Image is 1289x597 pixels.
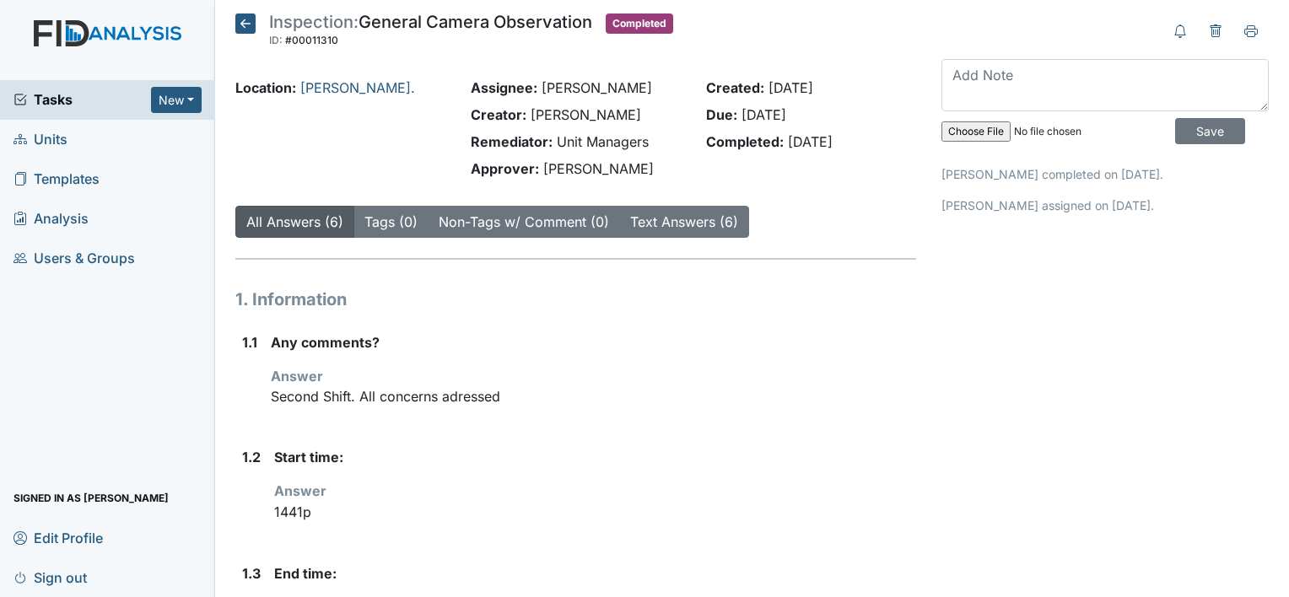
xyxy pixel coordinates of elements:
label: 1.3 [242,563,261,584]
a: Tasks [13,89,151,110]
strong: Remediator: [471,133,553,150]
button: Text Answers (6) [619,206,749,238]
button: All Answers (6) [235,206,354,238]
strong: Creator: [471,106,526,123]
strong: Due: [706,106,737,123]
span: Users & Groups [13,245,135,272]
button: Non-Tags w/ Comment (0) [428,206,620,238]
p: Second Shift. All concerns adressed [271,386,916,406]
input: Save [1175,118,1245,144]
strong: Approver: [471,160,539,177]
label: End time: [274,563,337,584]
div: General Camera Observation [269,13,592,51]
label: Start time: [274,447,343,467]
a: Non-Tags w/ Comment (0) [439,213,609,230]
a: Tags (0) [364,213,418,230]
span: Inspection: [269,12,359,32]
label: 1.1 [242,332,257,352]
a: All Answers (6) [246,213,343,230]
strong: Answer [274,482,326,499]
span: Sign out [13,564,87,590]
strong: Created: [706,79,764,96]
span: #00011310 [285,34,338,46]
p: [PERSON_NAME] completed on [DATE]. [941,165,1269,183]
strong: Completed: [706,133,784,150]
span: Units [13,126,67,153]
button: New [151,87,202,113]
p: [PERSON_NAME] assigned on [DATE]. [941,196,1269,214]
span: [PERSON_NAME] [543,160,654,177]
span: Analysis [13,206,89,232]
span: Templates [13,166,100,192]
a: Text Answers (6) [630,213,738,230]
span: [DATE] [788,133,833,150]
span: [PERSON_NAME] [531,106,641,123]
span: [PERSON_NAME] [542,79,652,96]
strong: Assignee: [471,79,537,96]
span: Edit Profile [13,524,103,551]
button: Tags (0) [353,206,429,238]
span: [DATE] [742,106,786,123]
span: [DATE] [769,79,813,96]
span: Signed in as [PERSON_NAME] [13,485,169,511]
h1: 1. Information [235,287,916,312]
span: Unit Managers [557,133,649,150]
label: Any comments? [271,332,380,352]
label: 1.2 [242,447,261,467]
span: Completed [606,13,673,34]
strong: Location: [235,79,296,96]
a: [PERSON_NAME]. [300,79,415,96]
strong: Answer [271,368,323,385]
span: ID: [269,34,283,46]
